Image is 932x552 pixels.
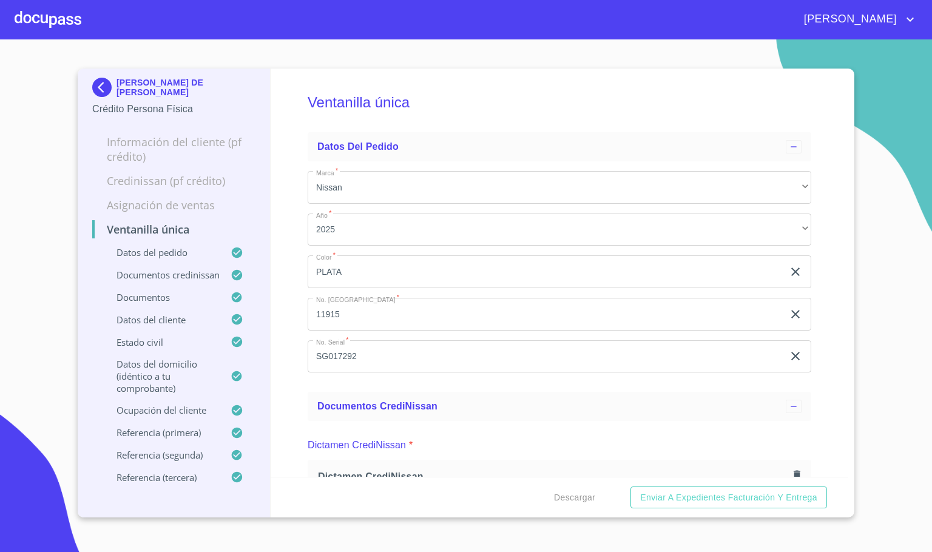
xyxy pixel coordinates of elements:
div: 2025 [308,214,811,246]
div: Documentos CrediNissan [308,392,811,421]
p: Datos del pedido [92,246,231,258]
p: Crédito Persona Física [92,102,255,116]
div: [PERSON_NAME] DE [PERSON_NAME] [92,78,255,102]
p: Credinissan (PF crédito) [92,173,255,188]
button: clear input [788,307,803,321]
button: clear input [788,349,803,363]
p: [PERSON_NAME] DE [PERSON_NAME] [116,78,255,97]
span: Dictamen CrediNissan [318,470,789,483]
p: Estado Civil [92,336,231,348]
p: Referencia (primera) [92,426,231,439]
p: Asignación de Ventas [92,198,255,212]
p: Ventanilla única [92,222,255,237]
div: Nissan [308,171,811,204]
p: Información del cliente (PF crédito) [92,135,255,164]
h5: Ventanilla única [308,78,811,127]
span: Descargar [554,490,595,505]
button: clear input [788,264,803,279]
p: Referencia (segunda) [92,449,231,461]
p: Datos del domicilio (idéntico a tu comprobante) [92,358,231,394]
p: Dictamen CrediNissan [308,438,406,453]
p: Ocupación del Cliente [92,404,231,416]
img: Docupass spot blue [92,78,116,97]
p: Datos del cliente [92,314,231,326]
div: Datos del pedido [308,132,811,161]
span: [PERSON_NAME] [795,10,903,29]
button: Descargar [549,486,600,509]
button: Enviar a Expedientes Facturación y Entrega [630,486,827,509]
p: Referencia (tercera) [92,471,231,483]
p: Documentos [92,291,231,303]
span: Datos del pedido [317,141,399,152]
p: Documentos CrediNissan [92,269,231,281]
button: account of current user [795,10,917,29]
span: Enviar a Expedientes Facturación y Entrega [640,490,817,505]
span: Documentos CrediNissan [317,401,437,411]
